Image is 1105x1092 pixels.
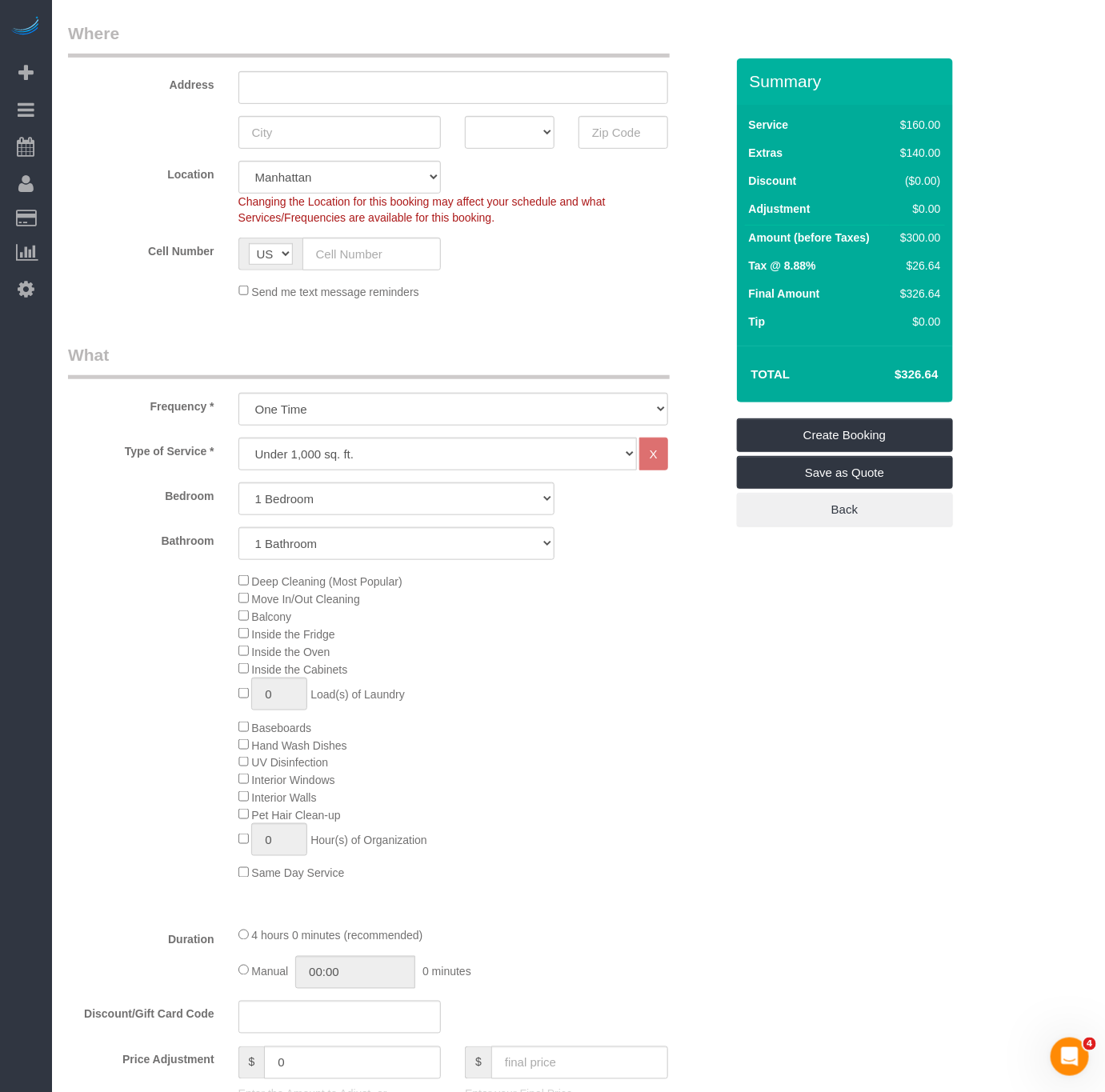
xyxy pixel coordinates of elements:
label: Tip [749,314,766,330]
label: Adjustment [749,201,811,217]
span: Move In/Out Cleaning [251,593,359,606]
div: $140.00 [894,145,940,161]
span: Load(s) of Laundry [310,688,405,701]
div: $26.64 [894,258,940,274]
span: 4 [1083,1038,1096,1050]
span: Send me text message reminders [251,285,418,298]
span: Balcony [251,610,291,623]
div: $160.00 [894,117,940,133]
span: Manual [251,965,288,978]
span: UV Disinfection [251,756,328,769]
span: Inside the Cabinets [251,663,347,676]
h4: $326.64 [847,368,938,382]
label: Duration [56,926,226,948]
span: Changing the Location for this booking may affect your schedule and what Services/Frequencies are... [238,195,606,224]
a: Back [737,493,953,526]
span: Hour(s) of Organization [310,834,427,846]
span: Deep Cleaning (Most Popular) [251,575,402,588]
span: $ [465,1046,491,1079]
input: City [238,116,442,149]
label: Cell Number [56,238,226,259]
span: Interior Windows [251,774,334,786]
span: Baseboards [251,722,311,734]
label: Address [56,71,226,93]
span: Same Day Service [251,867,344,880]
label: Frequency * [56,393,226,414]
label: Final Amount [749,286,820,302]
span: 4 hours 0 minutes (recommended) [251,930,422,942]
legend: What [68,343,670,379]
span: Pet Hair Clean-up [251,809,340,822]
div: $300.00 [894,230,940,246]
span: Hand Wash Dishes [251,739,346,752]
span: Inside the Fridge [251,628,334,641]
label: Price Adjustment [56,1046,226,1068]
label: Extras [749,145,783,161]
a: Create Booking [737,418,953,452]
span: Interior Walls [251,791,316,804]
label: Location [56,161,226,182]
div: ($0.00) [894,173,940,189]
label: Amount (before Taxes) [749,230,870,246]
div: $326.64 [894,286,940,302]
span: $ [238,1046,265,1079]
label: Type of Service * [56,438,226,459]
span: 0 minutes [422,965,471,978]
a: Save as Quote [737,456,953,490]
div: $0.00 [894,201,940,217]
label: Discount/Gift Card Code [56,1001,226,1022]
strong: Total [751,367,791,381]
span: Inside the Oven [251,646,330,658]
label: Discount [749,173,797,189]
input: final price [491,1046,668,1079]
h3: Summary [750,72,945,90]
label: Tax @ 8.88% [749,258,816,274]
label: Bathroom [56,527,226,549]
img: Automaid Logo [10,16,42,38]
legend: Where [68,22,670,58]
iframe: Intercom live chat [1051,1038,1089,1076]
input: Cell Number [302,238,442,270]
label: Bedroom [56,482,226,504]
div: $0.00 [894,314,940,330]
input: Zip Code [579,116,668,149]
label: Service [749,117,789,133]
